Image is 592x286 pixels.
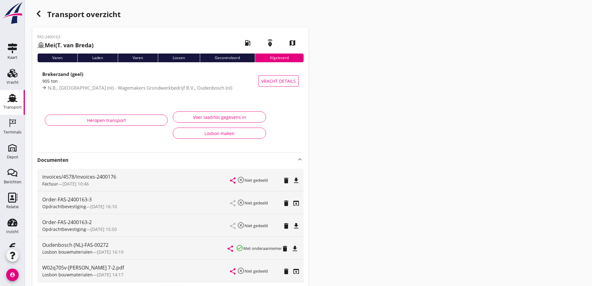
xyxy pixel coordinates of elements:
[42,271,230,278] div: —
[97,249,123,255] span: [DATE] 16:19
[45,115,168,126] button: Heropen transport
[6,269,19,281] i: account_circle
[42,203,230,210] div: —
[292,199,300,207] i: open_in_browser
[42,181,58,187] span: Factuur
[50,117,163,124] div: Heropen transport
[42,173,230,181] div: invoices/4578/invoices-2400176
[7,55,17,59] div: Kaart
[42,249,93,255] span: Losbon bouwmaterialen
[261,34,279,52] i: emergency_share
[32,7,309,27] h1: Transport overzicht
[173,128,266,139] button: Losbon maken
[296,156,304,163] i: keyboard_arrow_up
[158,54,200,62] div: Lossen
[291,245,299,252] i: file_download
[237,176,245,184] i: highlight_off
[281,245,289,252] i: delete
[42,241,228,249] div: Oudenbosch (NL)-FAS-00272
[37,67,304,95] a: Brekerzand (geel)905 tonN.B., [GEOGRAPHIC_DATA] (nl) - Wagemakers Grondwerkbedrijf B.V., Oudenbos...
[6,205,19,209] div: Relatie
[245,200,268,206] small: Niet gedeeld
[45,41,55,49] strong: Mei
[237,222,245,229] i: highlight_off
[77,54,118,62] div: Laden
[173,111,266,123] button: Voer laad/los gegevens in
[245,177,268,183] small: Niet gedeeld
[42,249,228,255] div: —
[229,177,236,184] i: share
[243,246,282,251] small: Met onderaannemer
[178,130,261,137] div: Losbon maken
[7,155,18,159] div: Depot
[292,222,300,230] i: file_download
[245,268,268,274] small: Niet gedeeld
[37,54,77,62] div: Varen
[1,2,24,25] img: logo-small.a267ee39.svg
[178,114,261,120] div: Voer laad/los gegevens in
[200,54,255,62] div: Gecontroleerd
[42,272,93,278] span: Losbon bouwmaterialen
[4,180,21,184] div: Berichten
[229,268,236,275] i: share
[292,177,300,184] i: file_download
[42,226,230,232] div: —
[282,268,290,275] i: delete
[42,218,230,226] div: Order-FAS-2400163-2
[259,75,299,87] button: Vracht details
[118,54,158,62] div: Varen
[37,157,296,164] strong: Documenten
[261,78,296,84] span: Vracht details
[42,181,230,187] div: —
[37,34,94,40] p: FAS-2400163
[48,85,232,91] span: N.B., [GEOGRAPHIC_DATA] (nl) - Wagemakers Grondwerkbedrijf B.V., Oudenbosch (nl)
[62,181,89,187] span: [DATE] 10:46
[42,204,86,209] span: Opdrachtbevestiging
[282,199,290,207] i: delete
[239,34,256,52] i: local_gas_station
[236,244,243,252] i: check_circle_outline
[90,226,117,232] span: [DATE] 15:50
[237,267,245,274] i: highlight_off
[292,268,300,275] i: open_in_browser
[237,199,245,206] i: highlight_off
[3,130,21,134] div: Terminals
[97,272,123,278] span: [DATE] 14:17
[282,177,290,184] i: delete
[90,204,117,209] span: [DATE] 16:10
[42,264,230,271] div: W02q705v-[PERSON_NAME] 7-2.pdf
[42,196,230,203] div: Order-FAS-2400163-3
[42,226,86,232] span: Opdrachtbevestiging
[6,230,19,234] div: Inzicht
[282,222,290,230] i: delete
[245,223,268,228] small: Niet gedeeld
[42,71,83,77] strong: Brekerzand (geel)
[227,245,234,252] i: share
[284,34,301,52] i: map
[7,80,19,84] div: Vracht
[3,105,22,109] div: Transport
[37,41,94,49] h2: (T. van Breda)
[255,54,304,62] div: Afgeleverd
[42,78,259,84] div: 905 ton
